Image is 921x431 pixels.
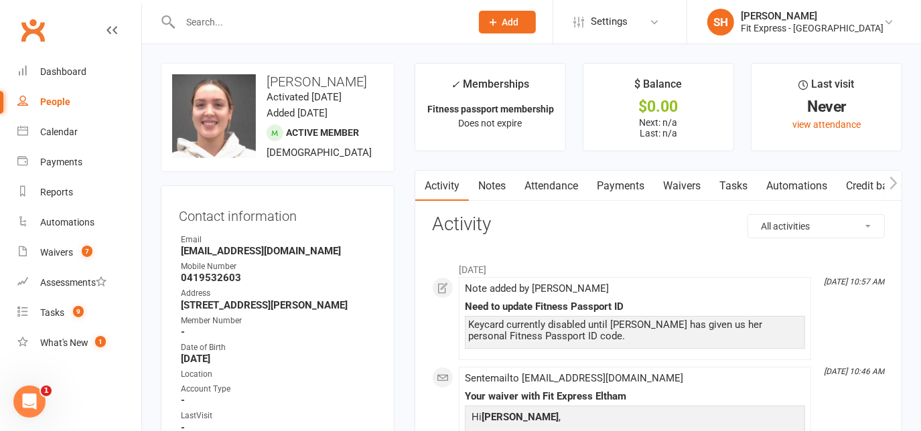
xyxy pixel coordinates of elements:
a: view attendance [792,119,861,130]
span: Sent email to [EMAIL_ADDRESS][DOMAIN_NAME] [465,372,683,384]
div: Date of Birth [181,341,376,354]
i: [DATE] 10:46 AM [824,367,884,376]
a: Activity [415,171,469,201]
a: Payments [17,147,141,177]
strong: [DATE] [181,353,376,365]
span: Settings [591,7,628,37]
div: LastVisit [181,410,376,422]
i: [DATE] 10:57 AM [824,277,884,286]
div: Fit Express - [GEOGRAPHIC_DATA] [741,22,883,34]
div: Member Number [181,315,376,327]
a: Payments [587,171,654,201]
a: Clubworx [16,13,50,47]
div: Tasks [40,307,64,318]
strong: 0419532603 [181,272,376,284]
a: Automations [17,207,141,238]
a: Tasks [710,171,757,201]
h3: Activity [432,214,885,235]
div: Note added by [PERSON_NAME] [465,283,805,294]
div: Never [764,100,890,114]
iframe: Intercom live chat [13,385,46,418]
div: Automations [40,217,94,228]
a: Waivers [654,171,710,201]
span: 9 [73,306,84,317]
p: Hi , [468,409,802,428]
div: Reports [40,187,73,197]
input: Search... [176,13,462,31]
span: [DEMOGRAPHIC_DATA] [267,147,372,159]
div: Need to update Fitness Passport ID [465,301,805,313]
div: Payments [40,157,82,167]
div: Keycard currently disabled until [PERSON_NAME] has given us her personal Fitness Passport ID code. [468,319,802,342]
div: $0.00 [595,100,721,114]
div: Email [181,234,376,246]
a: Dashboard [17,57,141,87]
div: Your waiver with Fit Express Eltham [465,391,805,402]
time: Added [DATE] [267,107,328,119]
strong: [STREET_ADDRESS][PERSON_NAME] [181,299,376,311]
a: Reports [17,177,141,207]
a: Attendance [515,171,587,201]
i: ✓ [451,78,459,91]
strong: - [181,326,376,338]
h3: Contact information [179,203,376,224]
strong: Fitness passport membership [427,104,554,114]
p: Next: n/a Last: n/a [595,117,721,139]
a: Notes [469,171,515,201]
div: Last visit [799,76,855,100]
a: Calendar [17,117,141,147]
a: Waivers 7 [17,238,141,268]
strong: [EMAIL_ADDRESS][DOMAIN_NAME] [181,245,376,257]
div: Memberships [451,76,529,100]
a: People [17,87,141,117]
div: What's New [40,337,88,348]
span: 1 [95,336,106,347]
div: Account Type [181,383,376,396]
span: Active member [286,127,359,138]
div: Assessments [40,277,107,288]
div: Dashboard [40,66,86,77]
a: Assessments [17,268,141,298]
div: $ Balance [634,76,682,100]
strong: [PERSON_NAME] [482,411,559,423]
img: image1744073257.png [172,74,256,158]
span: 1 [41,385,52,396]
strong: - [181,394,376,406]
span: Does not expire [458,118,522,128]
h3: [PERSON_NAME] [172,74,383,89]
div: Location [181,368,376,381]
div: Calendar [40,126,78,137]
a: Tasks 9 [17,298,141,328]
div: [PERSON_NAME] [741,10,883,22]
time: Activated [DATE] [267,91,342,103]
div: Waivers [40,247,73,258]
span: Add [502,17,519,27]
div: SH [707,9,734,35]
div: Mobile Number [181,260,376,273]
button: Add [479,11,536,33]
a: Automations [757,171,837,201]
div: People [40,96,70,107]
div: Address [181,287,376,300]
li: [DATE] [432,256,885,277]
a: What's New1 [17,328,141,358]
span: 7 [82,246,92,257]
